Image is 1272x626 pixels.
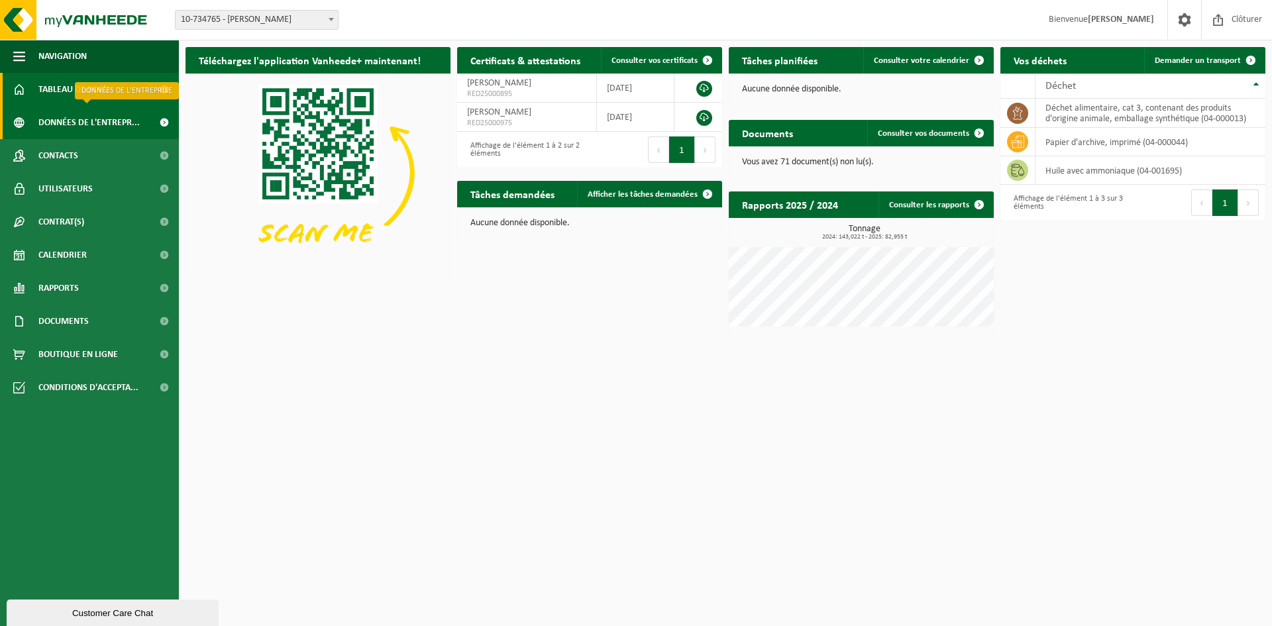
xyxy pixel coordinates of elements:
[1238,189,1259,216] button: Next
[38,272,79,305] span: Rapports
[729,191,851,217] h2: Rapports 2025 / 2024
[1212,189,1238,216] button: 1
[742,158,980,167] p: Vous avez 71 document(s) non lu(s).
[1007,188,1126,217] div: Affichage de l'élément 1 à 3 sur 3 éléments
[1035,128,1265,156] td: papier d'archive, imprimé (04-000044)
[867,120,992,146] a: Consulter vos documents
[464,135,583,164] div: Affichage de l'élément 1 à 2 sur 2 éléments
[601,47,721,74] a: Consulter vos certificats
[38,139,78,172] span: Contacts
[729,120,806,146] h2: Documents
[470,219,709,228] p: Aucune donnée disponible.
[878,129,969,138] span: Consulter vos documents
[457,181,568,207] h2: Tâches demandées
[695,136,715,163] button: Next
[729,47,831,73] h2: Tâches planifiées
[38,40,87,73] span: Navigation
[1035,99,1265,128] td: déchet alimentaire, cat 3, contenant des produits d'origine animale, emballage synthétique (04-00...
[669,136,695,163] button: 1
[735,234,994,240] span: 2024: 143,022 t - 2025: 82,955 t
[175,10,339,30] span: 10-734765 - OLANO CARVIN - CARVIN
[648,136,669,163] button: Previous
[38,338,118,371] span: Boutique en ligne
[1155,56,1241,65] span: Demander un transport
[38,238,87,272] span: Calendrier
[185,74,450,272] img: Download de VHEPlus App
[467,118,586,129] span: RED25000975
[38,205,84,238] span: Contrat(s)
[597,103,674,132] td: [DATE]
[611,56,698,65] span: Consulter vos certificats
[467,107,531,117] span: [PERSON_NAME]
[874,56,969,65] span: Consulter votre calendrier
[38,106,140,139] span: Données de l'entrepr...
[467,78,531,88] span: [PERSON_NAME]
[1088,15,1154,25] strong: [PERSON_NAME]
[577,181,721,207] a: Afficher les tâches demandées
[38,73,110,106] span: Tableau de bord
[457,47,594,73] h2: Certificats & attestations
[1045,81,1076,91] span: Déchet
[1035,156,1265,185] td: huile avec ammoniaque (04-001695)
[176,11,338,29] span: 10-734765 - OLANO CARVIN - CARVIN
[467,89,586,99] span: RED25000895
[878,191,992,218] a: Consulter les rapports
[863,47,992,74] a: Consulter votre calendrier
[735,225,994,240] h3: Tonnage
[38,172,93,205] span: Utilisateurs
[38,371,138,404] span: Conditions d'accepta...
[1191,189,1212,216] button: Previous
[1000,47,1080,73] h2: Vos déchets
[7,597,221,626] iframe: chat widget
[185,47,434,73] h2: Téléchargez l'application Vanheede+ maintenant!
[597,74,674,103] td: [DATE]
[38,305,89,338] span: Documents
[588,190,698,199] span: Afficher les tâches demandées
[1144,47,1264,74] a: Demander un transport
[742,85,980,94] p: Aucune donnée disponible.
